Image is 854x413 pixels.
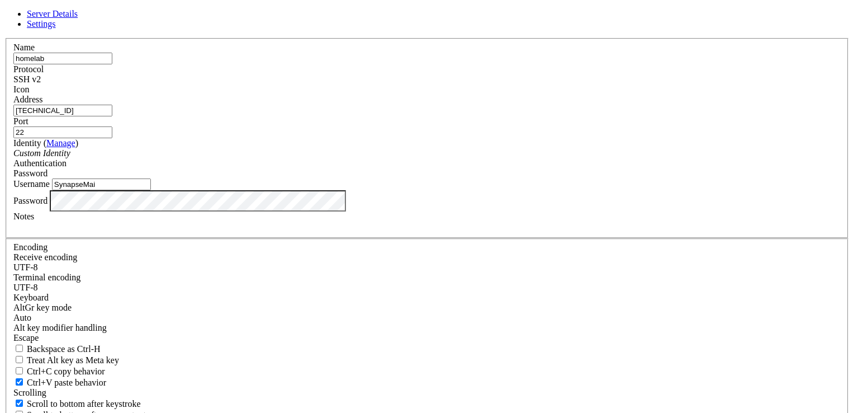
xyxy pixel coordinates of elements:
span: Treat Alt key as Meta key [27,355,119,365]
label: Name [13,43,35,52]
label: Whether the Alt key acts as a Meta key or as a distinct Alt key. [13,355,119,365]
label: Encoding [13,242,48,252]
div: Custom Identity [13,148,841,158]
label: Username [13,179,50,189]
label: Scrolling [13,388,46,397]
span: SSH v2 [13,74,41,84]
a: Settings [27,19,56,29]
label: Icon [13,85,29,94]
label: Set the expected encoding for data received from the host. If the encodings do not match, visual ... [13,303,72,312]
label: Port [13,116,29,126]
span: UTF-8 [13,262,38,272]
input: Backspace as Ctrl-H [16,345,23,352]
div: Password [13,168,841,179]
label: Ctrl-C copies if true, send ^C to host if false. Ctrl-Shift-C sends ^C to host if true, copies if... [13,367,105,376]
input: Ctrl+V paste behavior [16,378,23,386]
i: Custom Identity [13,148,70,158]
label: Whether to scroll to the bottom on any keystroke. [13,399,141,409]
label: Keyboard [13,293,49,302]
label: Password [13,195,48,205]
input: Port Number [13,126,112,138]
span: Auto [13,313,31,322]
input: Ctrl+C copy behavior [16,367,23,374]
label: The default terminal encoding. ISO-2022 enables character map translations (like graphics maps). ... [13,273,80,282]
span: UTF-8 [13,283,38,292]
span: ( ) [44,138,78,148]
label: Identity [13,138,78,148]
span: Password [13,168,48,178]
a: Manage [46,138,75,148]
label: Protocol [13,64,44,74]
input: Treat Alt key as Meta key [16,356,23,363]
span: Ctrl+V paste behavior [27,378,106,387]
div: UTF-8 [13,262,841,273]
div: UTF-8 [13,283,841,293]
label: Set the expected encoding for data received from the host. If the encodings do not match, visual ... [13,252,77,262]
label: Notes [13,212,34,221]
span: Ctrl+C copy behavior [27,367,105,376]
input: Login Username [52,179,151,190]
label: Controls how the Alt key is handled. Escape: Send an ESC prefix. 8-Bit: Add 128 to the typed char... [13,323,107,332]
span: Scroll to bottom after keystroke [27,399,141,409]
a: Server Details [27,9,78,18]
div: Escape [13,333,841,343]
span: Escape [13,333,39,342]
div: Auto [13,313,841,323]
span: Backspace as Ctrl-H [27,344,101,354]
input: Scroll to bottom after keystroke [16,400,23,407]
div: SSH v2 [13,74,841,85]
input: Host Name or IP [13,105,112,116]
input: Server Name [13,53,112,64]
label: Ctrl+V pastes if true, sends ^V to host if false. Ctrl+Shift+V sends ^V to host if true, pastes i... [13,378,106,387]
label: Authentication [13,158,67,168]
label: If true, the backspace should send BS ('\x08', aka ^H). Otherwise the backspace key should send '... [13,344,101,354]
label: Address [13,95,42,104]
